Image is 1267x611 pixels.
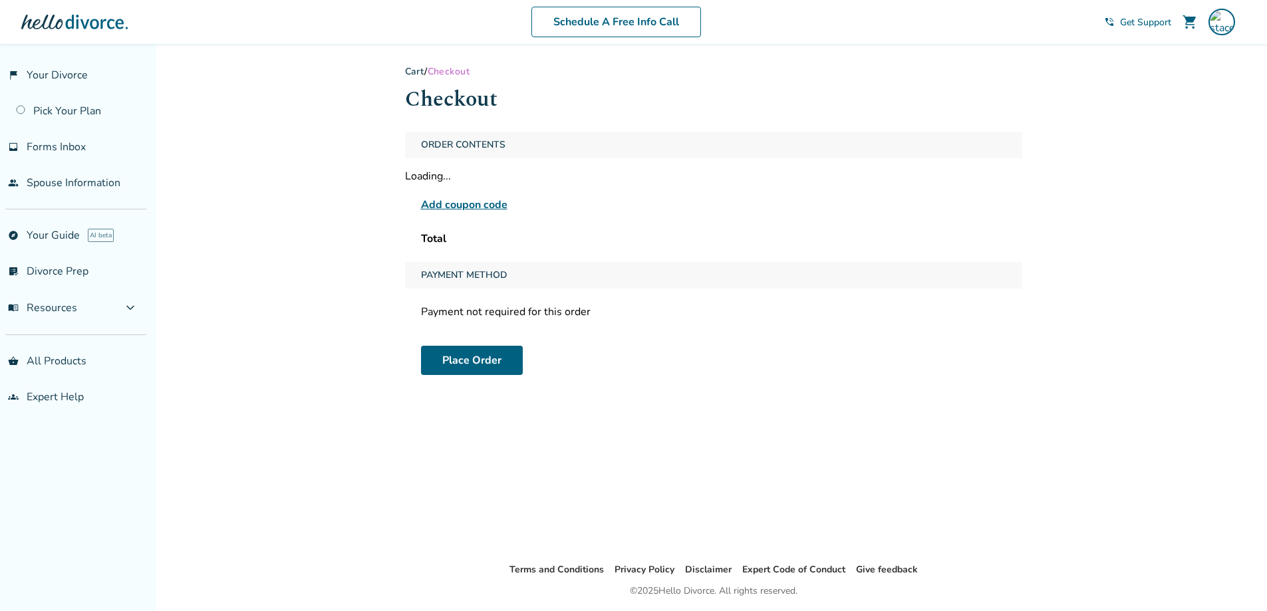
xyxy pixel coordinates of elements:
[1208,9,1235,35] img: staceyaward1@gmail.com
[8,178,19,188] span: people
[405,65,1022,78] div: /
[8,356,19,366] span: shopping_basket
[428,65,470,78] span: Checkout
[1104,17,1115,27] span: phone_in_talk
[8,303,19,313] span: menu_book
[8,266,19,277] span: list_alt_check
[856,562,918,578] li: Give feedback
[531,7,701,37] a: Schedule A Free Info Call
[509,563,604,576] a: Terms and Conditions
[405,65,425,78] a: Cart
[122,300,138,316] span: expand_more
[742,563,845,576] a: Expert Code of Conduct
[405,299,1022,324] div: Payment not required for this order
[1120,16,1171,29] span: Get Support
[1182,14,1198,30] span: shopping_cart
[416,132,511,158] span: Order Contents
[88,229,114,242] span: AI beta
[8,142,19,152] span: inbox
[405,83,1022,116] h1: Checkout
[421,346,523,375] button: Place Order
[8,301,77,315] span: Resources
[421,231,446,246] span: Total
[630,583,797,599] div: © 2025 Hello Divorce. All rights reserved.
[27,140,86,154] span: Forms Inbox
[685,562,732,578] li: Disclaimer
[8,70,19,80] span: flag_2
[405,169,1022,183] div: Loading...
[8,392,19,402] span: groups
[615,563,674,576] a: Privacy Policy
[421,197,507,213] span: Add coupon code
[1104,16,1171,29] a: phone_in_talkGet Support
[416,262,513,289] span: Payment Method
[8,230,19,241] span: explore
